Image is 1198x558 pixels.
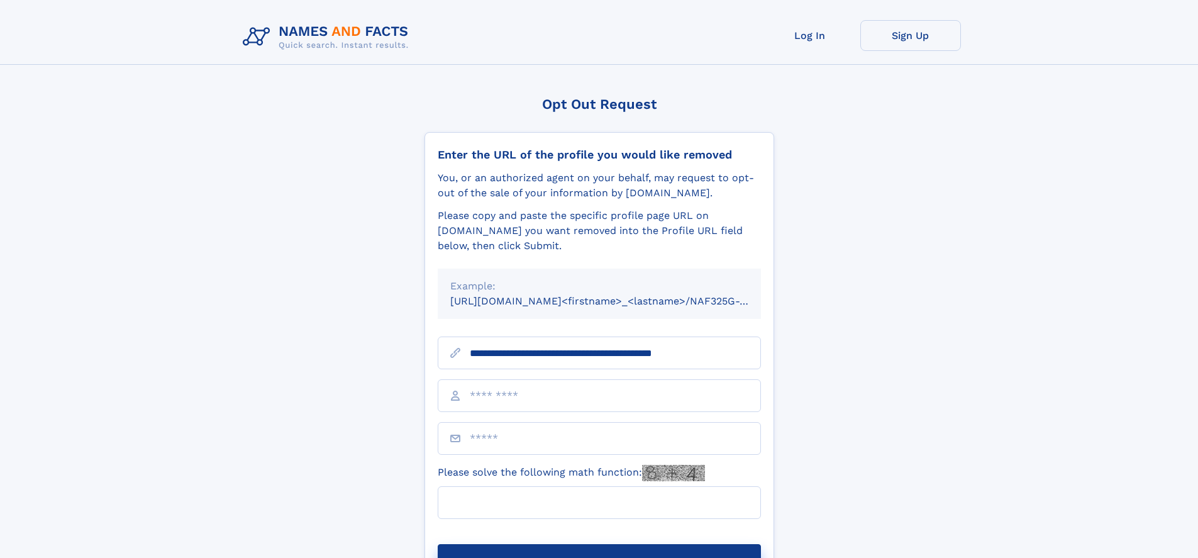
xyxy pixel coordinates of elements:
small: [URL][DOMAIN_NAME]<firstname>_<lastname>/NAF325G-xxxxxxxx [450,295,785,307]
div: Enter the URL of the profile you would like removed [438,148,761,162]
a: Sign Up [860,20,961,51]
a: Log In [760,20,860,51]
label: Please solve the following math function: [438,465,705,481]
div: You, or an authorized agent on your behalf, may request to opt-out of the sale of your informatio... [438,170,761,201]
div: Example: [450,279,748,294]
img: Logo Names and Facts [238,20,419,54]
div: Please copy and paste the specific profile page URL on [DOMAIN_NAME] you want removed into the Pr... [438,208,761,254]
div: Opt Out Request [424,96,774,112]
